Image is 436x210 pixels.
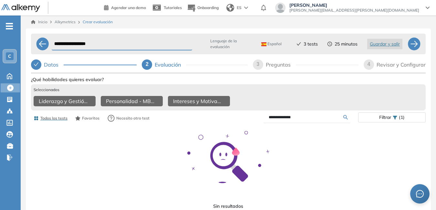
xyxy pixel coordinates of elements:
[289,8,419,13] span: [PERSON_NAME][EMAIL_ADDRESS][PERSON_NAME][DOMAIN_NAME]
[55,19,76,24] span: Alkymetrics
[304,41,318,47] span: 3 tests
[105,112,152,125] button: Necesito otro test
[73,113,102,124] button: Favoritos
[83,19,113,25] span: Crear evaluación
[44,59,64,70] div: Datos
[367,39,402,49] button: Guardar y salir
[237,5,242,11] span: ES
[31,76,104,83] span: ¿Qué habilidades quieres evaluar?
[197,5,219,10] span: Onboarding
[104,3,146,11] a: Agendar una demo
[173,97,222,105] span: Intereses y Motivación - Parte 2
[34,62,39,67] span: check
[39,97,88,105] span: Liderazgo y Gestión de Equipos
[31,59,137,70] div: Datos
[155,59,186,70] div: Evaluación
[146,61,149,67] span: 2
[261,42,266,46] img: ESP
[106,97,155,105] span: Personalidad - MBTI
[296,42,301,46] span: check
[226,4,234,12] img: world
[40,115,67,121] span: Todos los tests
[8,54,11,59] span: C
[399,113,405,122] span: (1)
[142,59,247,70] div: 2Evaluación
[266,59,296,70] div: Preguntas
[148,203,309,210] p: Sin resultados
[34,87,59,93] span: Seleccionados
[187,1,219,15] button: Onboarding
[31,19,47,25] a: Inicio
[82,115,99,121] span: Favoritos
[210,38,252,50] span: Lenguaje de la evaluación
[289,3,419,8] span: [PERSON_NAME]
[379,113,391,122] span: Filtrar
[370,40,400,47] span: Guardar y salir
[1,4,40,12] img: Logo
[377,59,426,70] div: Revisar y Configurar
[111,5,146,10] span: Agendar una demo
[368,61,370,67] span: 4
[164,5,182,10] span: Tutoriales
[335,41,358,47] span: 25 minutos
[31,113,70,124] button: Todos los tests
[327,42,332,46] span: clock-circle
[256,61,259,67] span: 3
[116,115,150,121] span: Necesito otro test
[261,41,282,47] span: Español
[416,190,424,198] span: message
[6,26,13,27] i: -
[244,6,248,9] img: arrow
[253,59,358,70] div: 3Preguntas
[364,59,426,70] div: 4Revisar y Configurar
